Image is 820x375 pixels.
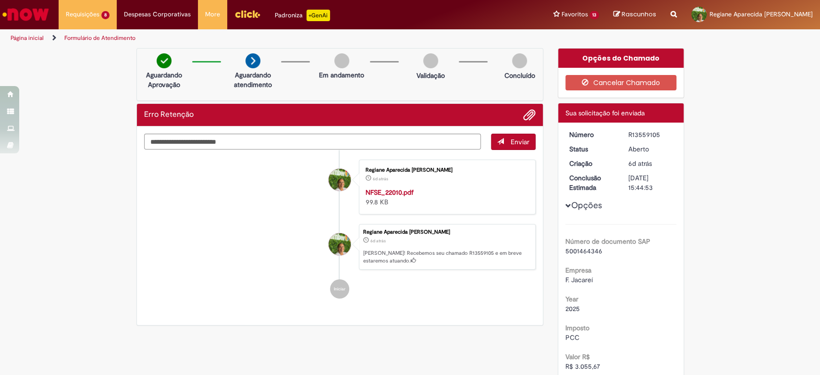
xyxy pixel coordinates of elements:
div: 23/09/2025 13:44:48 [628,159,673,168]
time: 23/09/2025 13:44:48 [628,159,652,168]
img: img-circle-grey.png [334,53,349,68]
h2: Erro Retenção Histórico de tíquete [144,111,194,119]
ul: Histórico de tíquete [144,150,536,309]
textarea: Digite sua mensagem aqui... [144,134,481,150]
div: Aberto [628,144,673,154]
span: Regiane Aparecida [PERSON_NAME] [710,10,813,18]
span: PCC [565,333,579,342]
img: arrow-next.png [245,53,260,68]
div: Regiane Aparecida [PERSON_NAME] [366,167,526,173]
dt: Conclusão Estimada [562,173,621,192]
span: 2025 [565,304,580,313]
span: 6d atrás [628,159,652,168]
p: +GenAi [306,10,330,21]
p: Em andamento [319,70,364,80]
a: Página inicial [11,34,44,42]
button: Cancelar Chamado [565,75,676,90]
span: Rascunhos [622,10,656,19]
span: More [205,10,220,19]
button: Adicionar anexos [523,109,536,121]
b: Número de documento SAP [565,237,650,246]
dt: Criação [562,159,621,168]
span: Despesas Corporativas [124,10,191,19]
span: 6d atrás [373,176,388,182]
a: Formulário de Atendimento [64,34,135,42]
div: Regiane Aparecida Dos Santos Nogueira [329,233,351,255]
a: NFSE_22010.pdf [366,188,414,197]
p: Concluído [504,71,535,80]
img: img-circle-grey.png [512,53,527,68]
b: Year [565,295,578,303]
img: click_logo_yellow_360x200.png [234,7,260,21]
div: R13559105 [628,130,673,139]
b: Imposto [565,324,589,332]
div: Regiane Aparecida [PERSON_NAME] [363,229,530,235]
dt: Número [562,130,621,139]
p: [PERSON_NAME]! Recebemos seu chamado R13559105 e em breve estaremos atuando. [363,250,530,264]
img: ServiceNow [1,5,50,24]
dt: Status [562,144,621,154]
a: Rascunhos [613,10,656,19]
div: Padroniza [275,10,330,21]
span: Enviar [511,137,529,146]
span: Favoritos [561,10,587,19]
li: Regiane Aparecida Dos Santos Nogueira [144,224,536,270]
div: 99.8 KB [366,187,526,207]
b: Valor R$ [565,352,590,361]
time: 23/09/2025 13:44:48 [370,238,386,244]
div: [DATE] 15:44:53 [628,173,673,192]
span: F. Jacareí [565,275,593,284]
b: Empresa [565,266,591,275]
span: 5001464346 [565,247,602,255]
button: Enviar [491,134,536,150]
ul: Trilhas de página [7,29,539,47]
div: Regiane Aparecida Dos Santos Nogueira [329,169,351,191]
span: 13 [589,11,599,19]
div: Opções do Chamado [558,49,684,68]
p: Aguardando Aprovação [141,70,187,89]
span: 6d atrás [370,238,386,244]
p: Aguardando atendimento [230,70,276,89]
p: Validação [416,71,445,80]
span: Requisições [66,10,99,19]
img: img-circle-grey.png [423,53,438,68]
time: 23/09/2025 13:43:55 [373,176,388,182]
span: Sua solicitação foi enviada [565,109,645,117]
span: 8 [101,11,110,19]
span: R$ 3.055,67 [565,362,600,371]
img: check-circle-green.png [157,53,171,68]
